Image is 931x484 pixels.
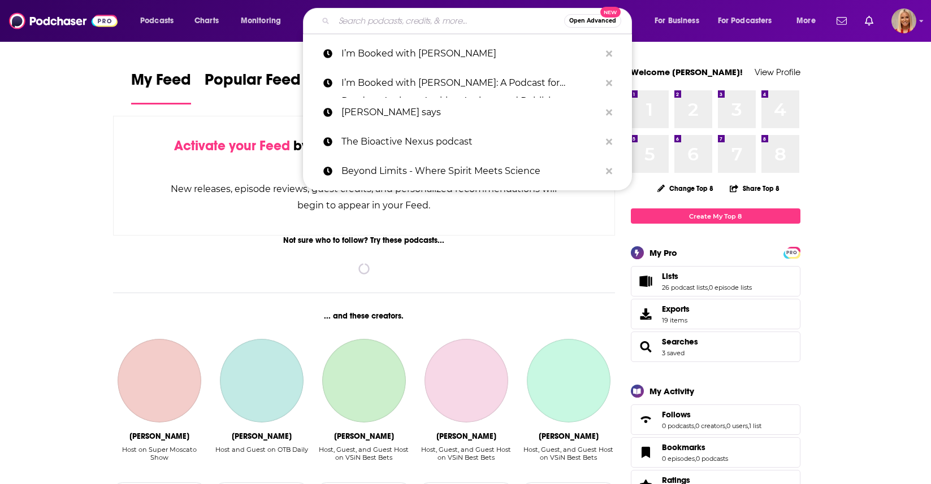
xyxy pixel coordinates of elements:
[725,422,726,430] span: ,
[131,70,191,104] a: My Feed
[341,39,600,68] p: I’m Booked with April O'Leary
[113,446,206,470] div: Host on Super Moscato Show
[205,70,301,96] span: Popular Feed
[694,422,695,430] span: ,
[891,8,916,33] span: Logged in as KymberleeBolden
[662,337,698,347] a: Searches
[232,431,292,441] div: Joe Molloy
[341,68,600,98] p: I’m Booked with April O'Leary: A Podcast for Readers, Authors, Aspiring Authors and Publishers
[303,156,632,186] a: Beyond Limits - Where Spirit Meets Science
[709,284,752,291] a: 0 episode lists
[662,284,708,291] a: 26 podcast lists
[662,271,678,281] span: Lists
[662,422,694,430] a: 0 podcasts
[696,455,728,463] a: 0 podcasts
[860,11,878,30] a: Show notifications dropdown
[314,8,643,34] div: Search podcasts, credits, & more...
[303,68,632,98] a: I’m Booked with [PERSON_NAME]: A Podcast for Readers, Authors, Aspiring Authors and Publishers
[215,446,308,470] div: Host and Guest on OTB Daily
[662,316,690,324] span: 19 items
[341,98,600,127] p: soma says
[631,208,800,224] a: Create My Top 8
[241,13,281,29] span: Monitoring
[522,446,615,470] div: Host, Guest, and Guest Host on VSiN Best Bets
[425,339,508,422] a: Dave Ross
[718,13,772,29] span: For Podcasters
[635,339,657,355] a: Searches
[129,431,189,441] div: Vincent Moscato
[695,455,696,463] span: ,
[194,13,219,29] span: Charts
[334,12,564,30] input: Search podcasts, credits, & more...
[891,8,916,33] button: Show profile menu
[436,431,496,441] div: Dave Ross
[527,339,610,422] a: Femi Abebefe
[796,13,816,29] span: More
[729,177,780,199] button: Share Top 8
[755,67,800,77] a: View Profile
[140,13,174,29] span: Podcasts
[9,10,118,32] img: Podchaser - Follow, Share and Rate Podcasts
[334,431,394,441] div: Wes Reynolds
[303,39,632,68] a: I’m Booked with [PERSON_NAME]
[600,7,621,18] span: New
[631,67,743,77] a: Welcome [PERSON_NAME]!
[635,444,657,460] a: Bookmarks
[113,311,616,321] div: ... and these creators.
[662,442,728,452] a: Bookmarks
[711,12,789,30] button: open menu
[303,127,632,156] a: The Bioactive Nexus podcast
[170,138,558,171] div: by following Podcasts, Creators, Lists, and other Users!
[174,137,290,154] span: Activate your Feed
[726,422,748,430] a: 0 users
[341,127,600,156] p: The Bioactive Nexus podcast
[215,446,308,454] div: Host and Guest on OTB Daily
[569,18,616,24] span: Open Advanced
[317,446,410,470] div: Host, Guest, and Guest Host on VSiN Best Bets
[662,455,695,463] a: 0 episodes
[341,156,600,186] p: Beyond Limits - Where Spirit Meets Science
[662,409,691,420] span: Follows
[539,431,599,441] div: Femi Abebefe
[789,12,830,30] button: open menu
[891,8,916,33] img: User Profile
[233,12,296,30] button: open menu
[131,70,191,96] span: My Feed
[662,442,705,452] span: Bookmarks
[662,304,690,314] span: Exports
[662,409,761,420] a: Follows
[113,446,206,461] div: Host on Super Moscato Show
[419,446,513,461] div: Host, Guest, and Guest Host on VSiN Best Bets
[113,236,616,245] div: Not sure who to follow? Try these podcasts...
[631,299,800,329] a: Exports
[205,70,301,104] a: Popular Feed
[651,181,721,195] button: Change Top 8
[322,339,406,422] a: Wes Reynolds
[631,266,800,296] span: Lists
[631,437,800,468] span: Bookmarks
[564,14,621,28] button: Open AdvancedNew
[785,248,799,257] span: PRO
[635,306,657,322] span: Exports
[635,273,657,289] a: Lists
[662,271,752,281] a: Lists
[118,339,201,422] a: Vincent Moscato
[655,13,699,29] span: For Business
[649,386,694,396] div: My Activity
[132,12,188,30] button: open menu
[522,446,615,461] div: Host, Guest, and Guest Host on VSiN Best Bets
[662,349,685,357] a: 3 saved
[220,339,304,422] a: Joe Molloy
[419,446,513,470] div: Host, Guest, and Guest Host on VSiN Best Bets
[749,422,761,430] a: 1 list
[631,404,800,435] span: Follows
[317,446,410,461] div: Host, Guest, and Guest Host on VSiN Best Bets
[647,12,713,30] button: open menu
[635,412,657,428] a: Follows
[832,11,851,30] a: Show notifications dropdown
[187,12,226,30] a: Charts
[785,248,799,256] a: PRO
[303,98,632,127] a: [PERSON_NAME] says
